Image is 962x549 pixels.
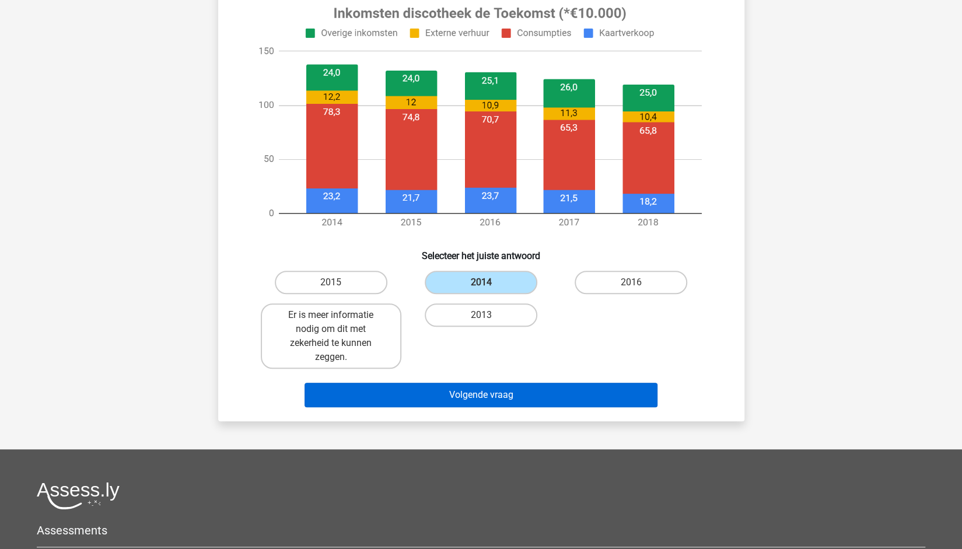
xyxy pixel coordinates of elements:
[305,383,657,407] button: Volgende vraag
[237,241,726,261] h6: Selecteer het juiste antwoord
[425,303,537,327] label: 2013
[275,271,387,294] label: 2015
[37,523,925,537] h5: Assessments
[261,303,401,369] label: Er is meer informatie nodig om dit met zekerheid te kunnen zeggen.
[425,271,537,294] label: 2014
[575,271,687,294] label: 2016
[37,482,120,509] img: Assessly logo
